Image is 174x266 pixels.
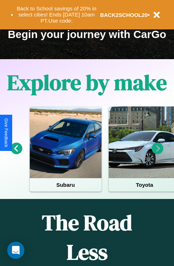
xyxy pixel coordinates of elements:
[7,242,24,259] div: Open Intercom Messenger
[100,12,148,18] b: BACK2SCHOOL20
[13,4,100,26] button: Back to School savings of 20% in select cities! Ends [DATE] 10am PT.Use code:
[4,118,9,147] div: Give Feedback
[7,68,167,97] h1: Explore by make
[30,178,102,191] h4: Subaru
